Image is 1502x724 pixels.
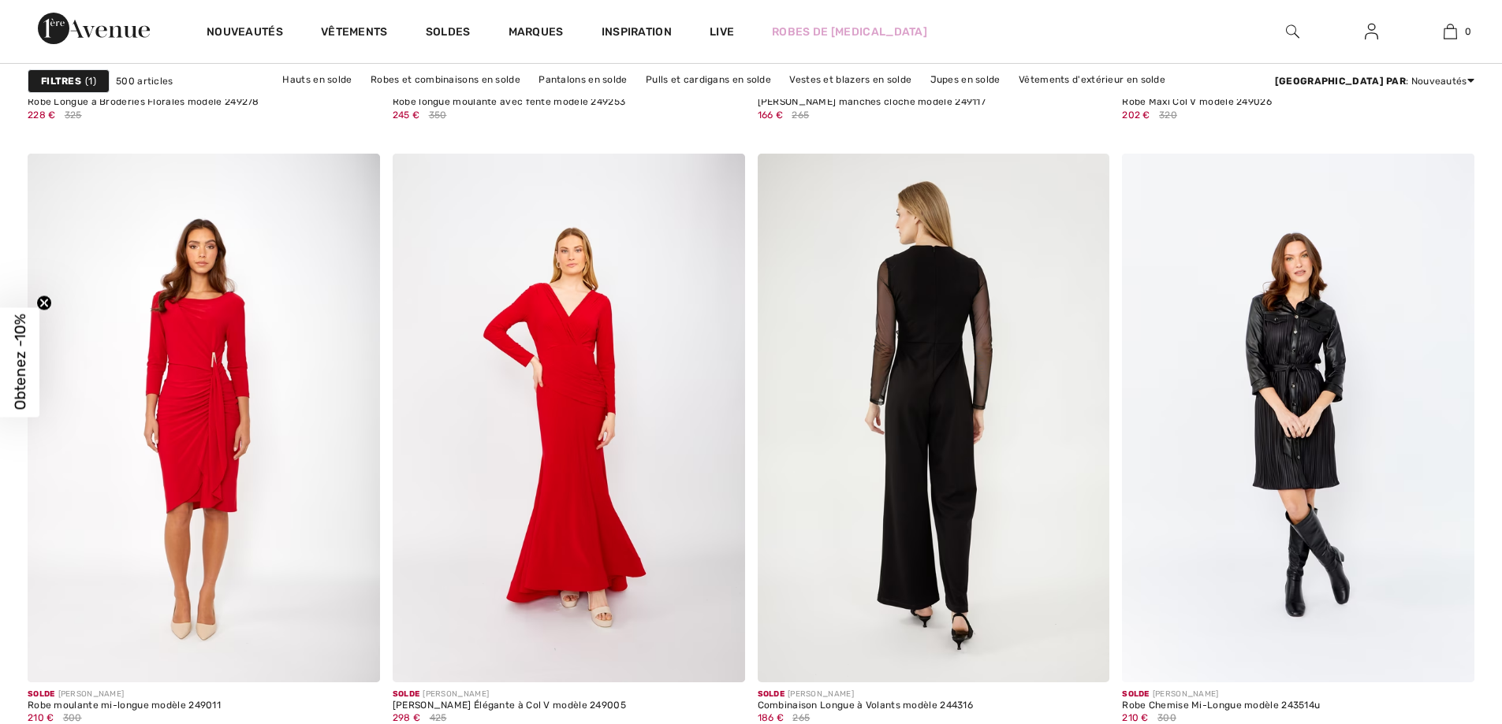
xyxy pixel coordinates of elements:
div: [PERSON_NAME] [393,689,626,700]
span: 350 [429,108,447,122]
span: 0 [1465,24,1471,39]
span: 265 [792,108,809,122]
div: [PERSON_NAME] Élégante à Col V modèle 249005 [393,700,626,711]
span: Inspiration [602,25,672,42]
img: Robe Longue Élégante à Col V modèle 249005. Lipstick [393,154,745,681]
img: 1ère Avenue [38,13,150,44]
a: Vestes et blazers en solde [781,69,919,90]
a: 0 [1411,22,1489,41]
a: Pantalons en solde [531,69,635,90]
img: Mon panier [1444,22,1457,41]
div: [PERSON_NAME] [28,689,221,700]
a: Soldes [426,25,471,42]
span: 325 [65,108,82,122]
span: 1 [85,74,96,88]
a: Live [710,24,734,40]
div: [PERSON_NAME] [1122,689,1320,700]
div: [PERSON_NAME] [758,689,974,700]
div: : Nouveautés [1275,74,1474,88]
span: 228 € [28,110,56,121]
div: Robe longue moulante avec fente modèle 249253 [393,97,626,108]
a: Hauts en solde [274,69,360,90]
span: 210 € [1122,712,1149,723]
a: Combinaison Longue à Volants modèle 244316. Noir [758,154,1110,681]
a: Marques [509,25,564,42]
span: Solde [393,689,420,699]
span: Solde [28,689,55,699]
span: Solde [758,689,785,699]
div: Robe Chemise Mi-Longue modèle 243514u [1122,700,1320,711]
a: Robes de [MEDICAL_DATA] [772,24,927,40]
img: Robe moulante mi-longue modèle 249011. Lipstick [28,154,380,681]
span: 210 € [28,712,54,723]
div: Robe Maxi Col V modèle 249026 [1122,97,1272,108]
a: Jupes en solde [922,69,1008,90]
span: 166 € [758,110,784,121]
button: Close teaser [36,295,52,310]
strong: Filtres [41,74,81,88]
span: 186 € [758,712,785,723]
img: recherche [1286,22,1299,41]
img: Mes infos [1365,22,1378,41]
div: Robe Longue à Broderies Florales modèle 249278 [28,97,259,108]
span: 298 € [393,712,421,723]
span: 500 articles [116,74,173,88]
span: Solde [1122,689,1150,699]
strong: [GEOGRAPHIC_DATA] par [1275,76,1406,87]
span: 320 [1159,108,1177,122]
div: Combinaison Longue à Volants modèle 244316 [758,700,974,711]
iframe: Ouvre un widget dans lequel vous pouvez chatter avec l’un de nos agents [1400,606,1486,645]
div: [PERSON_NAME] manches cloche modèle 249117 [758,97,986,108]
span: 202 € [1122,110,1150,121]
span: Obtenez -10% [11,314,29,410]
div: Robe moulante mi-longue modèle 249011 [28,700,221,711]
a: Nouveautés [207,25,283,42]
a: Vêtements [321,25,388,42]
a: Robes et combinaisons en solde [363,69,528,90]
a: Pulls et cardigans en solde [638,69,779,90]
span: 245 € [393,110,420,121]
img: Robe Chemise Mi-Longue modèle 243514u. Noir [1122,154,1474,681]
a: Se connecter [1352,22,1391,42]
a: Vêtements d'extérieur en solde [1011,69,1173,90]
